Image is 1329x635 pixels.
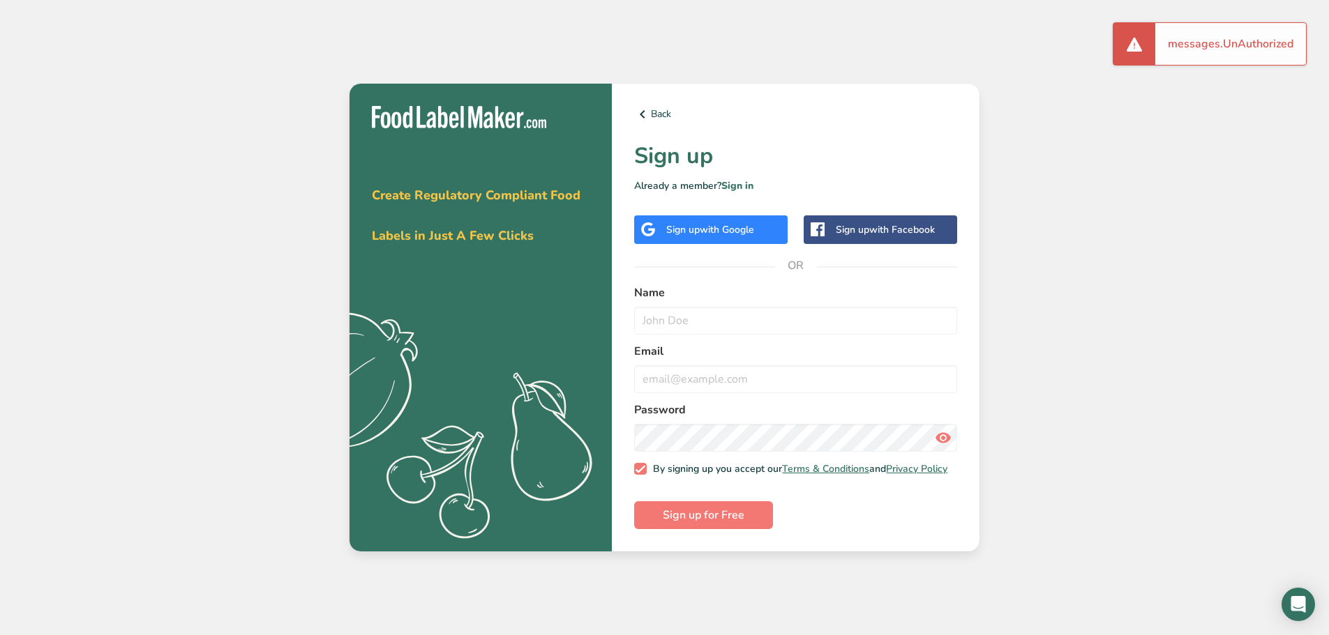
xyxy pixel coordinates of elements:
[634,284,957,301] label: Name
[1282,588,1315,621] div: Open Intercom Messenger
[1155,23,1306,65] div: messages.UnAuthorized
[372,106,546,129] img: Food Label Maker
[666,222,754,237] div: Sign up
[782,462,869,475] a: Terms & Conditions
[634,106,957,123] a: Back
[634,178,957,193] p: Already a member?
[721,179,753,192] a: Sign in
[869,223,935,236] span: with Facebook
[663,507,744,523] span: Sign up for Free
[647,463,948,475] span: By signing up you accept our and
[775,245,817,286] span: OR
[372,187,580,244] span: Create Regulatory Compliant Food Labels in Just A Few Clicks
[634,343,957,360] label: Email
[634,401,957,418] label: Password
[700,223,754,236] span: with Google
[634,307,957,335] input: John Doe
[634,139,957,173] h1: Sign up
[886,462,947,475] a: Privacy Policy
[634,501,773,529] button: Sign up for Free
[634,365,957,393] input: email@example.com
[836,222,935,237] div: Sign up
